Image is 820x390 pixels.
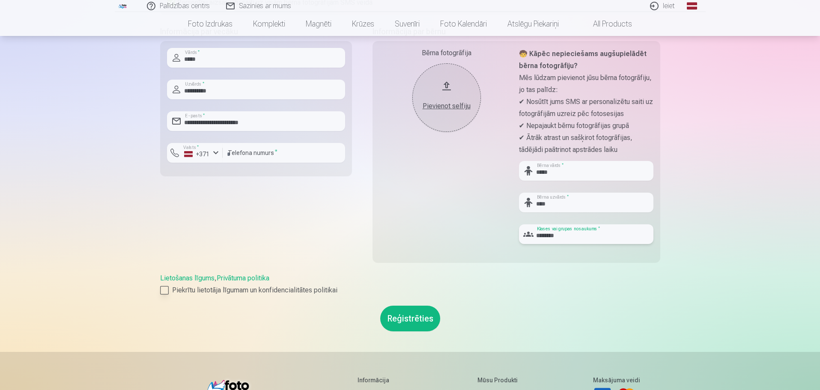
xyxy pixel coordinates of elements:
strong: 🧒 Kāpēc nepieciešams augšupielādēt bērna fotogrāfiju? [519,50,647,70]
a: Foto kalendāri [430,12,497,36]
p: Mēs lūdzam pievienot jūsu bērna fotogrāfiju, jo tas palīdz: [519,72,653,96]
button: Reģistrēties [380,306,440,331]
p: ✔ Nosūtīt jums SMS ar personalizētu saiti uz fotogrāfijām uzreiz pēc fotosesijas [519,96,653,120]
p: ✔ Nepajaukt bērnu fotogrāfijas grupā [519,120,653,132]
a: Komplekti [243,12,295,36]
button: Valsts*+371 [167,143,223,163]
p: ✔ Ātrāk atrast un sašķirot fotogrāfijas, tādējādi paātrinot apstrādes laiku [519,132,653,156]
div: +371 [184,150,210,158]
a: Atslēgu piekariņi [497,12,569,36]
a: All products [569,12,642,36]
a: Suvenīri [385,12,430,36]
button: Pievienot selfiju [412,63,481,132]
h5: Maksājuma veidi [593,376,640,384]
img: /fa1 [118,3,128,9]
h5: Mūsu produkti [477,376,522,384]
a: Magnēti [295,12,342,36]
h5: Informācija [358,376,407,384]
label: Piekrītu lietotāja līgumam un konfidencialitātes politikai [160,285,660,295]
a: Krūzes [342,12,385,36]
a: Privātuma politika [217,274,269,282]
div: , [160,273,660,295]
div: Bērna fotogrāfija [379,48,514,58]
a: Lietošanas līgums [160,274,215,282]
a: Foto izdrukas [178,12,243,36]
div: Pievienot selfiju [421,101,472,111]
label: Valsts [181,144,202,151]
